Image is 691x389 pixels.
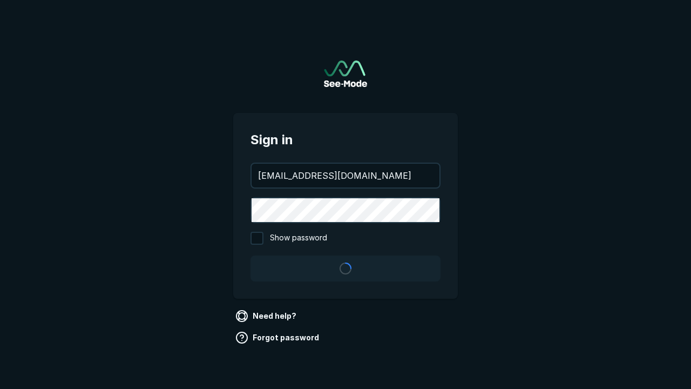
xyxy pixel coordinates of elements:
span: Sign in [250,130,441,150]
a: Forgot password [233,329,323,346]
span: Show password [270,232,327,245]
img: See-Mode Logo [324,61,367,87]
a: Need help? [233,307,301,325]
input: your@email.com [252,164,439,187]
a: Go to sign in [324,61,367,87]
